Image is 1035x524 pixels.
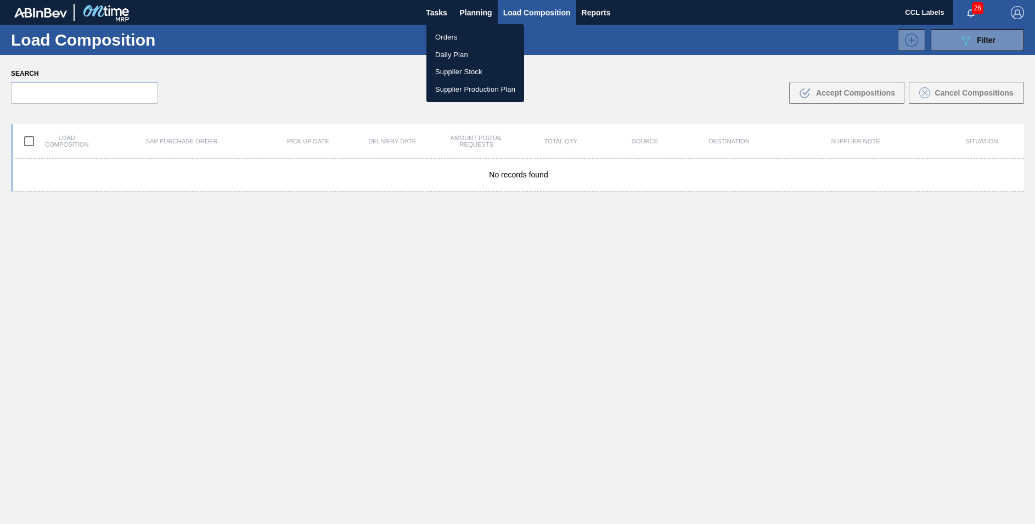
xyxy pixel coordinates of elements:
[426,46,524,64] a: Daily Plan
[426,29,524,46] a: Orders
[426,63,524,81] a: Supplier Stock
[426,81,524,98] a: Supplier Production Plan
